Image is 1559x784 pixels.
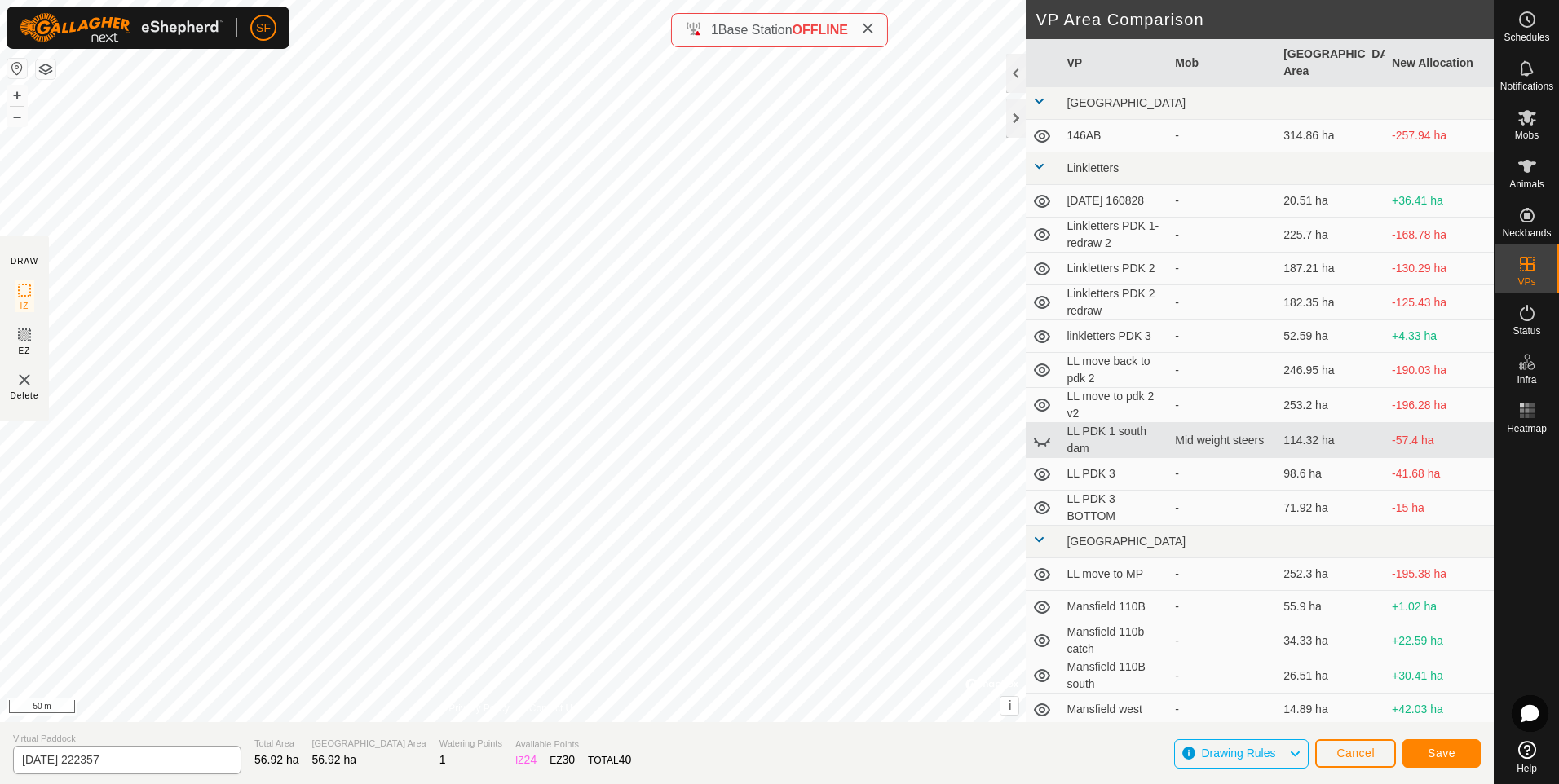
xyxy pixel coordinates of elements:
[1336,747,1375,760] span: Cancel
[1515,130,1539,140] span: Mobs
[312,737,426,751] span: [GEOGRAPHIC_DATA] Area
[1175,500,1270,517] div: -
[1277,491,1385,526] td: 71.92 ha
[1277,658,1385,694] td: 26.51 ha
[448,701,510,716] a: Privacy Policy
[1060,591,1168,623] td: Mansfield 110B
[1385,253,1494,285] td: -130.29 ha
[1175,465,1270,482] div: -
[1060,558,1168,591] td: LL move to MP
[312,753,357,766] span: 56.92 ha
[1175,566,1270,583] div: -
[1175,632,1270,650] div: -
[1060,320,1168,353] td: linkletters PDK 3
[1067,161,1119,174] span: Linkletters
[15,370,34,390] img: VP
[1175,227,1270,244] div: -
[1277,623,1385,658] td: 34.33 ha
[11,390,39,402] span: Delete
[1277,423,1385,458] td: 114.32 ha
[254,753,299,766] span: 56.92 ha
[1385,120,1494,152] td: -257.94 ha
[1175,667,1270,685] div: -
[7,107,27,126] button: –
[1060,218,1168,253] td: Linkletters PDK 1- redraw 2
[1385,353,1494,388] td: -190.03 ha
[1060,694,1168,726] td: Mansfield west
[1060,120,1168,152] td: 146AB
[13,732,241,746] span: Virtual Paddock
[1385,285,1494,320] td: -125.43 ha
[1175,127,1270,144] div: -
[1428,747,1455,760] span: Save
[588,751,631,769] div: TOTAL
[1000,697,1018,715] button: i
[1036,10,1494,29] h2: VP Area Comparison
[7,59,27,78] button: Reset Map
[524,753,537,766] span: 24
[1201,747,1275,760] span: Drawing Rules
[1385,39,1494,87] th: New Allocation
[1168,39,1277,87] th: Mob
[1175,432,1270,449] div: Mid weight steers
[439,753,446,766] span: 1
[1502,228,1551,238] span: Neckbands
[1277,253,1385,285] td: 187.21 ha
[515,738,631,751] span: Available Points
[1060,388,1168,423] td: LL move to pdk 2 v2
[1385,388,1494,423] td: -196.28 ha
[1385,591,1494,623] td: +1.02 ha
[1277,218,1385,253] td: 225.7 ha
[1509,179,1544,189] span: Animals
[1175,598,1270,615] div: -
[1385,423,1494,458] td: -57.4 ha
[1060,39,1168,87] th: VP
[1060,185,1168,218] td: [DATE] 160828
[1277,694,1385,726] td: 14.89 ha
[529,701,577,716] a: Contact Us
[1277,558,1385,591] td: 252.3 ha
[1060,458,1168,491] td: LL PDK 3
[711,23,718,37] span: 1
[7,86,27,105] button: +
[1385,694,1494,726] td: +42.03 ha
[1385,658,1494,694] td: +30.41 ha
[1060,658,1168,694] td: Mansfield 110B south
[36,59,55,79] button: Map Layers
[1517,375,1536,385] span: Infra
[1385,491,1494,526] td: -15 ha
[1385,623,1494,658] td: +22.59 ha
[718,23,793,37] span: Base Station
[1277,320,1385,353] td: 52.59 ha
[1175,260,1270,277] div: -
[1517,764,1537,773] span: Help
[1385,218,1494,253] td: -168.78 ha
[1507,424,1547,434] span: Heatmap
[1060,423,1168,458] td: LL PDK 1 south dam
[1277,458,1385,491] td: 98.6 ha
[793,23,848,37] span: OFFLINE
[1277,185,1385,218] td: 20.51 ha
[619,753,632,766] span: 40
[1175,328,1270,345] div: -
[515,751,537,769] div: IZ
[1067,96,1186,109] span: [GEOGRAPHIC_DATA]
[1175,294,1270,311] div: -
[1402,739,1481,768] button: Save
[1277,591,1385,623] td: 55.9 ha
[1500,81,1553,91] span: Notifications
[1277,353,1385,388] td: 246.95 ha
[1277,388,1385,423] td: 253.2 ha
[1060,623,1168,658] td: Mansfield 110b catch
[1513,326,1540,336] span: Status
[1175,192,1270,209] div: -
[1175,701,1270,718] div: -
[1060,285,1168,320] td: Linkletters PDK 2 redraw
[20,300,29,312] span: IZ
[254,737,299,751] span: Total Area
[1385,558,1494,591] td: -195.38 ha
[1060,491,1168,526] td: LL PDK 3 BOTTOM
[1060,253,1168,285] td: Linkletters PDK 2
[1385,320,1494,353] td: +4.33 ha
[1277,120,1385,152] td: 314.86 ha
